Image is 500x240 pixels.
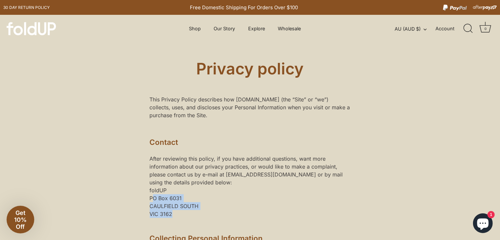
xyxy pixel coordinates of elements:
span: VIC 3162 [150,211,172,217]
span: CAULFIELD SOUTH [150,203,199,209]
button: AU (AUD $) [395,26,434,32]
div: 0 [482,25,489,32]
a: Search [461,21,476,36]
a: Our Story [208,22,241,35]
h1: Privacy policy [150,59,351,84]
span: Get 10% Off [14,209,27,230]
a: Cart [478,21,493,36]
a: 30 day Return policy [3,4,50,12]
a: Account [435,25,466,33]
a: Shop [183,22,207,35]
a: Explore [243,22,271,35]
span: This Privacy Policy describes how [DOMAIN_NAME] (the “Site” or “we”) collects, uses, and disclose... [150,96,350,119]
span: foldUP [150,187,167,194]
strong: Contact [150,138,178,147]
span: After reviewing this policy, if you have additional questions, want more information about our pr... [150,155,343,186]
a: Wholesale [272,22,307,35]
div: Primary navigation [173,22,317,35]
span: PO Box 6031 [150,195,182,201]
inbox-online-store-chat: Shopify online store chat [471,213,495,235]
div: Get 10% Off [7,206,34,233]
